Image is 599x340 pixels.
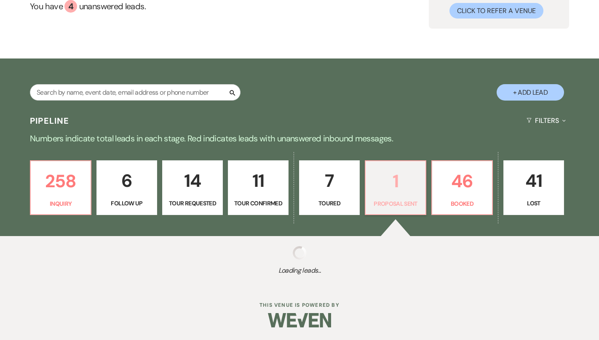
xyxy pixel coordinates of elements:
[162,160,223,215] a: 14Tour Requested
[293,246,306,260] img: loading spinner
[168,199,217,208] p: Tour Requested
[36,167,86,195] p: 258
[371,167,420,195] p: 1
[168,167,217,195] p: 14
[437,199,487,208] p: Booked
[228,160,289,215] a: 11Tour Confirmed
[305,199,354,208] p: Toured
[30,84,241,101] input: Search by name, event date, email address or phone number
[305,167,354,195] p: 7
[96,160,157,215] a: 6Follow Up
[233,199,283,208] p: Tour Confirmed
[449,3,543,19] button: Click to Refer a Venue
[509,199,559,208] p: Lost
[30,115,70,127] h3: Pipeline
[299,160,360,215] a: 7Toured
[102,167,152,195] p: 6
[497,84,564,101] button: + Add Lead
[365,160,426,215] a: 1Proposal Sent
[30,266,569,276] span: Loading leads...
[437,167,487,195] p: 46
[509,167,559,195] p: 41
[36,199,86,208] p: Inquiry
[102,199,152,208] p: Follow Up
[523,109,569,132] button: Filters
[503,160,564,215] a: 41Lost
[30,160,91,215] a: 258Inquiry
[371,199,420,208] p: Proposal Sent
[233,167,283,195] p: 11
[431,160,493,215] a: 46Booked
[268,305,331,335] img: Weven Logo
